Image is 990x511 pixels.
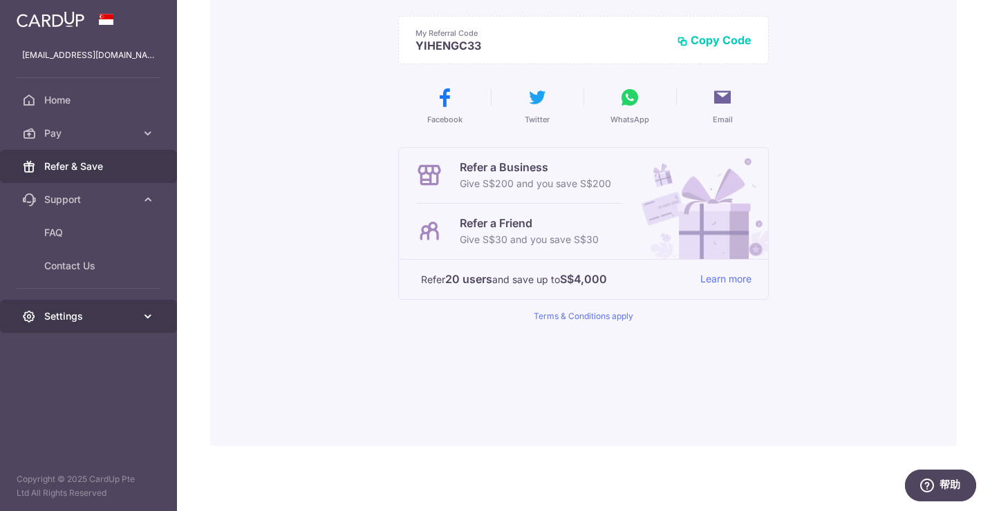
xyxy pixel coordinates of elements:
[589,86,671,125] button: WhatsApp
[610,114,649,125] span: WhatsApp
[460,231,599,248] p: Give S$30 and you save S$30
[713,114,733,125] span: Email
[44,160,136,173] span: Refer & Save
[460,175,611,192] p: Give S$200 and you save S$200
[427,114,463,125] span: Facebook
[700,271,751,288] a: Learn more
[35,9,57,22] span: 帮助
[460,159,611,175] p: Refer a Business
[44,126,136,140] span: Pay
[44,226,136,240] span: FAQ
[421,271,689,288] p: Refer and save up to
[44,259,136,273] span: Contact Us
[628,148,768,259] img: Refer
[44,309,136,323] span: Settings
[44,93,136,107] span: Home
[22,48,155,62] p: [EMAIL_ADDRESS][DOMAIN_NAME]
[677,33,751,47] button: Copy Code
[560,271,607,287] strong: S$4,000
[534,311,633,321] a: Terms & Conditions apply
[404,86,485,125] button: Facebook
[460,215,599,231] p: Refer a Friend
[415,28,666,39] p: My Referral Code
[44,193,136,206] span: Support
[904,470,976,504] iframe: 打开一个小组件，您可以在其中找到更多信息
[17,11,84,28] img: CardUp
[496,86,578,125] button: Twitter
[415,39,666,52] p: YIHENGC33
[682,86,763,125] button: Email
[525,114,550,125] span: Twitter
[445,271,492,287] strong: 20 users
